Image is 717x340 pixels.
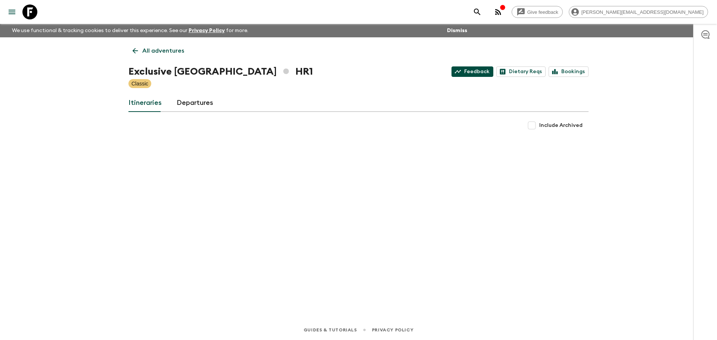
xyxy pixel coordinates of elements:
[539,122,583,129] span: Include Archived
[304,326,357,334] a: Guides & Tutorials
[470,4,485,19] button: search adventures
[445,25,469,36] button: Dismiss
[142,46,184,55] p: All adventures
[512,6,563,18] a: Give feedback
[523,9,562,15] span: Give feedback
[128,64,313,79] h1: Exclusive [GEOGRAPHIC_DATA] HR1
[131,80,148,87] p: Classic
[496,66,546,77] a: Dietary Reqs
[569,6,708,18] div: [PERSON_NAME][EMAIL_ADDRESS][DOMAIN_NAME]
[177,94,213,112] a: Departures
[9,24,251,37] p: We use functional & tracking cookies to deliver this experience. See our for more.
[577,9,708,15] span: [PERSON_NAME][EMAIL_ADDRESS][DOMAIN_NAME]
[128,94,162,112] a: Itineraries
[4,4,19,19] button: menu
[128,43,188,58] a: All adventures
[189,28,225,33] a: Privacy Policy
[451,66,493,77] a: Feedback
[549,66,589,77] a: Bookings
[372,326,413,334] a: Privacy Policy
